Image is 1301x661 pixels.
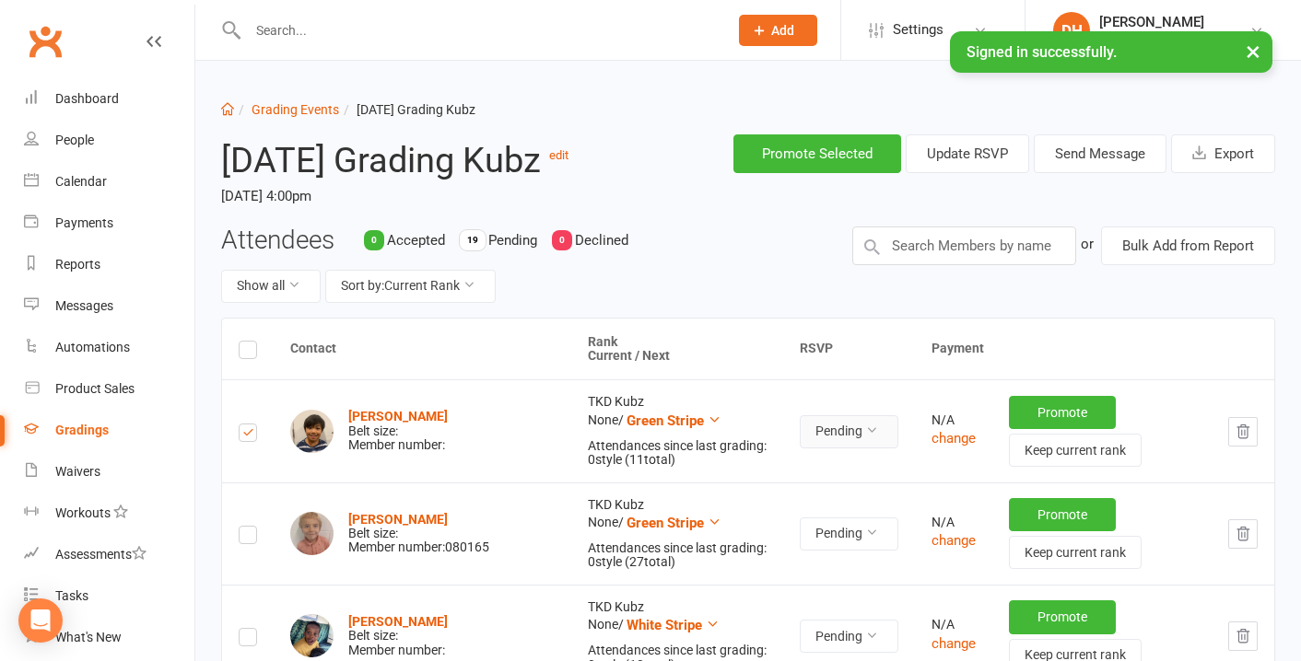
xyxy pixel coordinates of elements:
[1009,600,1116,633] button: Promote
[575,232,628,249] span: Declined
[733,134,901,173] button: Promote Selected
[571,319,784,380] th: Rank Current / Next
[348,615,448,657] div: Belt size: Member number:
[55,340,130,354] div: Automations
[274,319,571,380] th: Contact
[932,413,976,427] div: N/A
[55,174,107,189] div: Calendar
[1237,31,1270,71] button: ×
[627,412,704,429] span: Green Stripe
[24,285,194,327] a: Messages
[24,120,194,161] a: People
[800,620,898,653] button: Pending
[1099,30,1217,47] div: [PERSON_NAME]-Do
[55,547,147,562] div: Assessments
[800,517,898,551] button: Pending
[339,99,475,120] li: [DATE] Grading Kubz
[1009,536,1142,569] button: Keep current rank
[348,409,448,423] a: [PERSON_NAME]
[22,18,68,64] a: Clubworx
[24,451,194,493] a: Waivers
[1053,12,1090,49] div: DH
[852,226,1076,265] input: Search Members by name
[24,368,194,410] a: Product Sales
[221,134,644,180] h2: [DATE] Grading Kubz
[55,133,94,147] div: People
[24,410,194,451] a: Gradings
[967,43,1117,61] span: Signed in successfully.
[1101,226,1275,265] button: Bulk Add from Report
[24,327,194,368] a: Automations
[549,148,568,162] a: edit
[588,439,768,468] div: Attendances since last grading: 0 style ( 11 total)
[739,15,817,46] button: Add
[55,215,113,230] div: Payments
[800,415,898,448] button: Pending
[932,516,976,529] div: N/A
[488,232,537,249] span: Pending
[252,102,339,117] a: Grading Events
[627,410,721,432] button: Green Stripe
[55,588,88,603] div: Tasks
[348,513,489,555] div: Belt size: Member number: 080165
[1099,14,1217,30] div: [PERSON_NAME]
[221,226,334,255] h3: Attendees
[893,9,944,51] span: Settings
[242,17,715,43] input: Search...
[906,134,1029,173] button: Update RSVP
[18,598,63,643] div: Open Intercom Messenger
[627,614,720,636] button: White Stripe
[932,632,976,655] button: change
[1009,434,1142,467] button: Keep current rank
[55,630,122,644] div: What's New
[627,617,702,633] span: White Stripe
[771,23,794,38] span: Add
[1171,134,1275,173] button: Export
[24,244,194,285] a: Reports
[348,512,448,527] a: [PERSON_NAME]
[55,464,100,479] div: Waivers
[1009,498,1116,531] button: Promote
[55,505,111,520] div: Workouts
[290,410,334,453] img: Noah Moral
[364,230,384,250] div: 0
[627,512,721,534] button: Green Stripe
[387,232,445,249] span: Accepted
[24,203,194,244] a: Payments
[1009,396,1116,429] button: Promote
[915,319,1274,380] th: Payment
[24,534,194,575] a: Assessments
[290,614,334,657] img: Malibongwe Mdwara
[348,410,448,452] div: Belt size: Member number:
[24,78,194,120] a: Dashboard
[932,427,976,449] button: change
[55,298,113,313] div: Messages
[627,515,704,531] span: Green Stripe
[55,381,135,396] div: Product Sales
[783,319,915,380] th: RSVP
[348,614,448,629] a: [PERSON_NAME]
[460,230,486,250] div: 19
[24,493,194,534] a: Workouts
[932,618,976,632] div: N/A
[24,617,194,658] a: What's New
[588,541,768,570] div: Attendances since last grading: 0 style ( 27 total)
[290,512,334,555] img: Fynn Jackson
[1081,226,1094,261] div: or
[325,270,496,303] button: Sort by:Current Rank
[571,482,784,585] td: TKD Kubz None /
[55,423,109,437] div: Gradings
[571,379,784,481] td: TKD Kubz None /
[24,575,194,617] a: Tasks
[24,161,194,203] a: Calendar
[552,230,572,250] div: 0
[221,180,644,212] time: [DATE] 4:00pm
[55,91,119,106] div: Dashboard
[55,257,100,272] div: Reports
[932,529,976,551] button: change
[221,270,321,303] button: Show all
[1034,134,1166,173] button: Send Message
